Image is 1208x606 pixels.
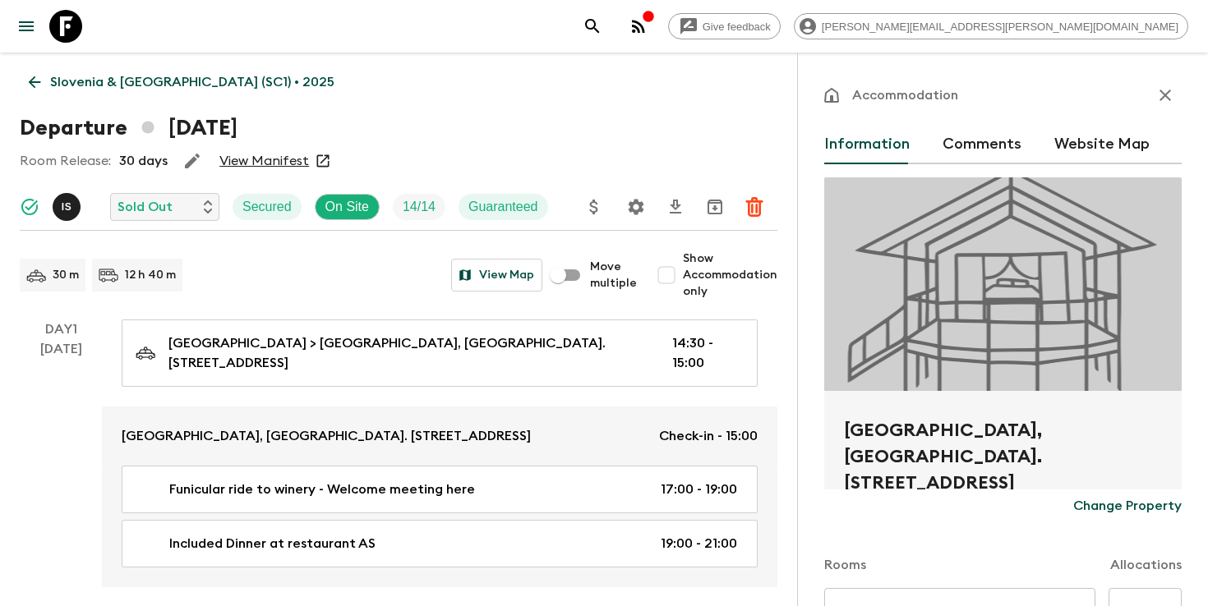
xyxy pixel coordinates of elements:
p: Secured [242,197,292,217]
p: 30 days [119,151,168,171]
div: On Site [315,194,380,220]
a: Slovenia & [GEOGRAPHIC_DATA] (SC1) • 2025 [20,66,343,99]
a: Included Dinner at restaurant AS19:00 - 21:00 [122,520,758,567]
button: Download CSV [659,191,692,223]
div: Secured [233,194,302,220]
a: Funicular ride to winery - Welcome meeting here17:00 - 19:00 [122,466,758,513]
div: Photo of Grand Plaza Hotel & Congress Center, Ljubljana. Slovenska cesta 60, 1000 Ljubljana, Slov... [824,177,1182,391]
button: Delete [738,191,771,223]
a: View Manifest [219,153,309,169]
svg: Synced Successfully [20,197,39,217]
p: [GEOGRAPHIC_DATA], [GEOGRAPHIC_DATA]. [STREET_ADDRESS] [122,426,531,446]
p: Included Dinner at restaurant AS [169,534,376,553]
button: Settings [620,191,652,223]
button: Information [824,125,910,164]
button: Website Map [1054,125,1150,164]
p: 12 h 40 m [125,267,176,283]
div: [DATE] [40,339,82,587]
p: 14:30 - 15:00 [672,333,737,373]
span: Give feedback [694,21,780,33]
button: Archive (Completed, Cancelled or Unsynced Departures only) [699,191,731,223]
button: search adventures [576,10,609,43]
p: Check-in - 15:00 [659,426,758,446]
button: Update Price, Early Bird Discount and Costs [578,191,611,223]
p: I S [62,200,72,213]
p: Room Release: [20,151,111,171]
p: [GEOGRAPHIC_DATA] > [GEOGRAPHIC_DATA], [GEOGRAPHIC_DATA]. [STREET_ADDRESS] [168,333,646,373]
a: [GEOGRAPHIC_DATA] > [GEOGRAPHIC_DATA], [GEOGRAPHIC_DATA]. [STREET_ADDRESS]14:30 - 15:00 [122,319,758,387]
p: On Site [325,197,369,217]
a: [GEOGRAPHIC_DATA], [GEOGRAPHIC_DATA]. [STREET_ADDRESS]Check-in - 15:00 [102,406,777,466]
button: View Map [451,259,542,292]
span: [PERSON_NAME][EMAIL_ADDRESS][PERSON_NAME][DOMAIN_NAME] [813,21,1187,33]
button: menu [10,10,43,43]
p: Change Property [1073,496,1182,516]
button: IS [53,193,84,221]
h1: Departure [DATE] [20,112,237,145]
p: Day 1 [20,319,102,339]
button: Comments [943,125,1021,164]
p: 17:00 - 19:00 [661,480,737,499]
span: Move multiple [590,259,637,292]
p: 14 / 14 [403,197,436,217]
span: Show Accommodation only [683,250,777,300]
p: Funicular ride to winery - Welcome meeting here [169,480,475,499]
p: Accommodation [852,85,958,105]
a: Give feedback [668,13,781,39]
p: Slovenia & [GEOGRAPHIC_DATA] (SC1) • 2025 [50,72,334,92]
p: 30 m [53,267,79,283]
h2: [GEOGRAPHIC_DATA], [GEOGRAPHIC_DATA]. [STREET_ADDRESS] [844,417,1162,470]
p: Guaranteed [468,197,538,217]
button: Change Property [1073,489,1182,522]
div: [PERSON_NAME][EMAIL_ADDRESS][PERSON_NAME][DOMAIN_NAME] [794,13,1188,39]
div: Trip Fill [393,194,445,220]
p: Rooms [824,555,866,575]
p: 19:00 - 21:00 [661,534,737,553]
p: Allocations [1110,555,1182,575]
span: Ivan Stojanović [53,198,84,211]
p: Sold Out [118,197,173,217]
